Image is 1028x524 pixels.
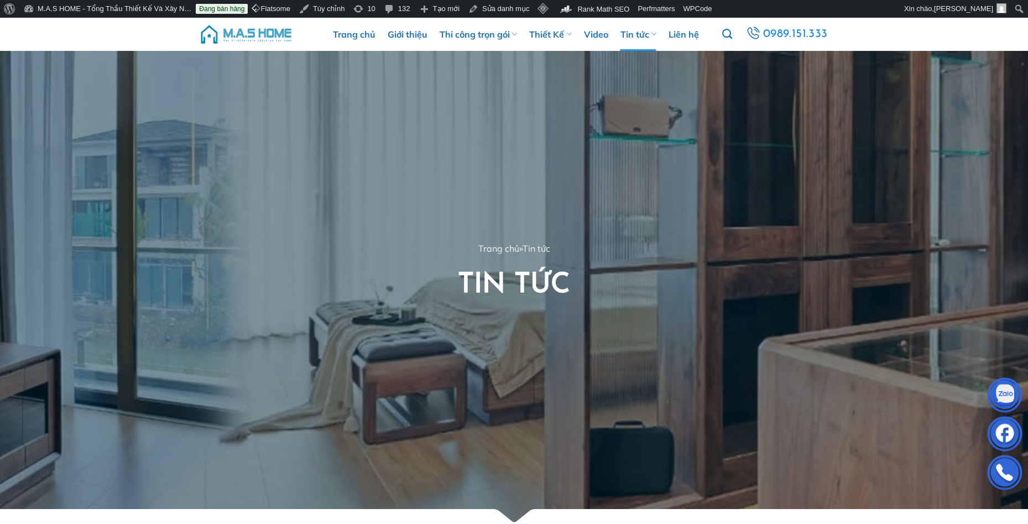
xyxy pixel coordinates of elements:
[584,18,608,51] a: Video
[529,18,571,51] a: Thiết Kế
[988,458,1021,491] img: Phone
[669,18,699,51] a: Liên hệ
[196,4,248,14] a: Đang bán hàng
[620,18,656,51] a: Tin tức
[333,18,375,51] a: Trang chủ
[388,18,427,51] a: Giới thiệu
[519,243,523,254] span: »
[763,25,828,44] span: 0989.151.333
[934,4,993,13] span: [PERSON_NAME]
[523,243,550,254] span: Tin tức
[478,243,519,254] a: Trang chủ
[744,24,829,44] a: 0989.151.333
[440,18,517,51] a: Thi công trọn gói
[577,5,629,13] span: Rank Math SEO
[988,380,1021,413] img: Zalo
[199,18,293,51] img: M.A.S HOME – Tổng Thầu Thiết Kế Và Xây Nhà Trọn Gói
[458,271,570,299] span: Tin tức
[722,23,732,46] a: Tìm kiếm
[988,419,1021,452] img: Facebook
[199,242,829,256] nav: breadcrumbs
